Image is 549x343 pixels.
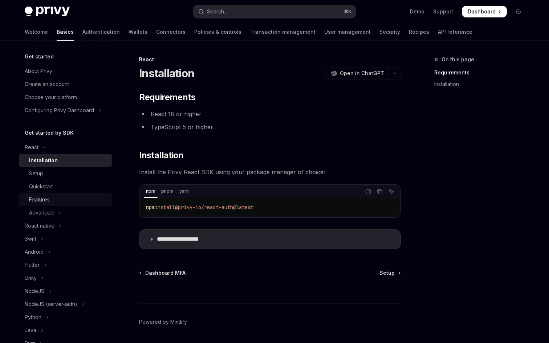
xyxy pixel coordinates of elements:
[375,187,385,196] button: Copy the contents from the code block
[139,167,401,177] span: Install the Privy React SDK using your package manager of choice:
[140,269,186,277] a: Dashboard MFA
[139,67,194,80] h1: Installation
[25,67,52,75] div: About Privy
[19,104,112,117] button: Toggle Configuring Privy Dashboard section
[410,8,424,15] a: Demo
[442,55,474,64] span: On this page
[146,204,155,211] span: npm
[19,91,112,104] a: Choose your platform
[25,287,44,295] div: NodeJS
[25,93,77,102] div: Choose your platform
[25,80,69,89] div: Create an account
[139,150,183,161] span: Installation
[19,298,112,311] button: Toggle NodeJS (server-auth) section
[159,187,176,196] div: pnpm
[29,169,43,178] div: Setup
[19,78,112,91] a: Create an account
[25,7,70,17] img: dark logo
[387,187,396,196] button: Ask AI
[144,187,158,196] div: npm
[25,221,54,230] div: React native
[155,204,175,211] span: install
[434,67,530,78] a: Requirements
[82,23,120,41] a: Authentication
[433,8,453,15] a: Support
[57,23,74,41] a: Basics
[25,128,74,137] h5: Get started by SDK
[29,208,54,217] div: Advanced
[19,219,112,232] button: Toggle React native section
[19,285,112,298] button: Toggle NodeJS section
[156,23,186,41] a: Connectors
[207,7,227,16] div: Search...
[379,269,400,277] a: Setup
[25,300,77,309] div: NodeJS (server-auth)
[29,195,50,204] div: Features
[139,122,401,132] li: TypeScript 5 or higher
[344,9,351,15] span: ⌘ K
[438,23,472,41] a: API reference
[193,5,356,18] button: Open search
[25,143,38,152] div: React
[139,56,401,63] div: React
[139,318,187,326] a: Powered by Mintlify
[25,23,48,41] a: Welcome
[326,67,389,79] button: Open in ChatGPT
[129,23,147,41] a: Wallets
[19,167,112,180] a: Setup
[19,193,112,206] a: Features
[139,109,401,119] li: React 18 or higher
[19,232,112,245] button: Toggle Swift section
[25,313,41,322] div: Python
[25,234,36,243] div: Swift
[25,261,40,269] div: Flutter
[409,23,429,41] a: Recipes
[194,23,241,41] a: Policies & controls
[25,274,37,282] div: Unity
[363,187,373,196] button: Report incorrect code
[19,324,112,337] button: Toggle Java section
[25,106,94,115] div: Configuring Privy Dashboard
[19,206,112,219] button: Toggle Advanced section
[19,311,112,324] button: Toggle Python section
[19,180,112,193] a: Quickstart
[19,154,112,167] a: Installation
[145,269,186,277] span: Dashboard MFA
[250,23,316,41] a: Transaction management
[19,245,112,258] button: Toggle Android section
[25,248,44,256] div: Android
[177,187,191,196] div: yarn
[25,52,54,61] h5: Get started
[434,78,530,90] a: Installation
[139,91,195,103] span: Requirements
[468,8,496,15] span: Dashboard
[19,141,112,154] button: Toggle React section
[379,269,395,277] span: Setup
[513,6,524,17] button: Toggle dark mode
[25,326,36,335] div: Java
[19,271,112,285] button: Toggle Unity section
[19,258,112,271] button: Toggle Flutter section
[29,156,58,165] div: Installation
[324,23,371,41] a: User management
[340,70,384,77] span: Open in ChatGPT
[29,182,53,191] div: Quickstart
[462,6,507,17] a: Dashboard
[379,23,400,41] a: Security
[19,65,112,78] a: About Privy
[175,204,253,211] span: @privy-io/react-auth@latest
